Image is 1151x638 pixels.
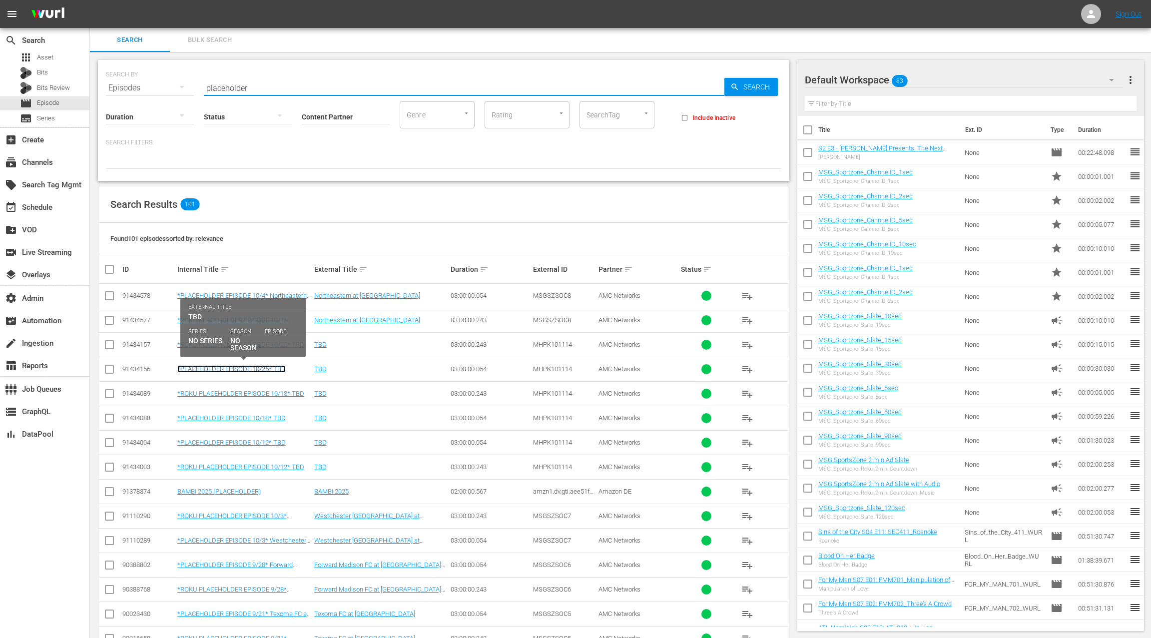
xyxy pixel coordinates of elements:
div: MSG_Sportzone_Slate_60sec [818,418,902,424]
div: MSG_Sportzone_ChannelID_1sec [818,178,913,184]
div: Episodes [106,74,194,102]
span: reorder [1129,266,1141,278]
div: Blood On Her Badge [818,562,875,568]
td: None [961,212,1047,236]
div: Three’s A Crowd [818,610,952,616]
span: Include Inactive [693,113,735,122]
div: 03:00:00.243 [451,512,530,520]
div: MSG_Sportzone_ChannelID_10sec [818,250,916,256]
a: MSG SportsZone 2 min Ad Slate with Audio [818,480,940,488]
td: None [961,140,1047,164]
div: 03:00:00.054 [451,610,530,618]
span: playlist_add [741,363,753,375]
span: reorder [1129,458,1141,470]
td: 00:02:00.253 [1074,452,1129,476]
a: For My Man S07 E01: FMM701_Manipulation of Love [818,576,954,591]
a: S2 E3 - [PERSON_NAME] Presents: The Next Level - [PERSON_NAME] (S2 E3 - [PERSON_NAME] Presents: T... [818,144,947,174]
img: ans4CAIJ8jUAAAAAAAAAAAAAAAAAAAAAAAAgQb4GAAAAAAAAAAAAAAAAAAAAAAAAJMjXAAAAAAAAAAAAAAAAAAAAAAAAgAT5G... [24,2,72,26]
div: 03:00:00.054 [451,292,530,299]
span: AMC Networks [598,537,640,544]
span: MHPK101114 [533,414,572,422]
span: reorder [1129,410,1141,422]
a: *PLACEHOLDER EPISODE 9/28* Forward Madison FC at [GEOGRAPHIC_DATA] [177,561,297,576]
div: MSG_Sportzone_ChannelID_2sec [818,298,913,304]
span: sort [703,265,712,274]
span: more_vert [1125,74,1137,86]
div: MSG_Sportzone_Roku_2min_Countdown_Music [818,490,940,496]
td: FOR_MY_MAN_701_WURL [961,572,1047,596]
span: Admin [5,292,17,304]
span: playlist_add [741,461,753,473]
div: Default Workspace [805,66,1124,94]
span: AMC Networks [598,561,640,569]
div: Bits Review [20,82,32,94]
span: reorder [1129,338,1141,350]
div: 91434578 [122,292,174,299]
span: reorder [1129,578,1141,590]
div: 91434089 [122,390,174,397]
span: AMC Networks [598,365,640,373]
div: 91434003 [122,463,174,471]
div: 02:00:00.567 [451,488,530,495]
span: Channels [5,156,17,168]
button: playlist_add [735,357,759,381]
span: reorder [1129,386,1141,398]
span: Search Results [110,198,177,210]
span: MHPK101114 [533,390,572,397]
button: playlist_add [735,333,759,357]
span: Search [5,34,17,46]
div: [PERSON_NAME] [818,154,957,160]
a: TBD [314,439,327,446]
th: Title [818,116,959,144]
a: MSG_Sportzone_Slate_120sec [818,504,905,512]
td: None [961,452,1047,476]
td: None [961,164,1047,188]
span: MSGSZSOC8 [533,316,571,324]
span: Ad [1051,434,1063,446]
span: Ad [1051,458,1063,470]
a: MSG_Sportzone_Slate_30sec [818,360,902,368]
td: 00:00:01.001 [1074,164,1129,188]
div: External ID [533,265,595,273]
div: 03:00:00.054 [451,439,530,446]
span: Asset [20,51,32,63]
td: None [961,500,1047,524]
span: reorder [1129,146,1141,158]
span: Schedule [5,201,17,213]
div: 03:00:00.243 [451,341,530,348]
div: External Title [314,263,448,275]
td: 00:02:00.053 [1074,500,1129,524]
button: Open [641,108,651,118]
span: AMC Networks [598,586,640,593]
span: playlist_add [741,412,753,424]
div: Roanoke [818,538,937,544]
a: Sins of the City S04 E11: SEC411_Roanoke [818,528,937,536]
div: MSG_Sportzone_Roku_2min_Countdown [818,466,917,472]
span: Ad [1051,506,1063,518]
a: Forward Madison FC at [GEOGRAPHIC_DATA] SC [314,561,445,576]
span: reorder [1129,242,1141,254]
span: Promo [1051,218,1063,230]
span: playlist_add [741,437,753,449]
span: Job Queues [5,383,17,395]
div: 90388768 [122,586,174,593]
span: Episode [1051,530,1063,542]
span: AMC Networks [598,390,640,397]
span: Bits Review [37,83,70,93]
div: MSG_Sportzone_Slate_120sec [818,514,905,520]
a: *ROKU PLACEHOLDER EPISODE 10/25* TBD [177,341,304,348]
span: Amazon DE [598,488,631,495]
button: playlist_add [735,480,759,504]
td: None [961,380,1047,404]
span: AMC Networks [598,439,640,446]
td: None [961,476,1047,500]
div: Partner [598,263,677,275]
a: Northeastern at [GEOGRAPHIC_DATA] [314,316,420,324]
span: Episode [1051,554,1063,566]
a: *PLACEHOLDER EPISODE 10/25* TBD [177,365,286,373]
div: 03:00:00.054 [451,537,530,544]
span: AMC Networks [598,341,640,348]
td: 00:00:02.002 [1074,188,1129,212]
a: MSG_Sportzone_ChannelID_1sec [818,168,913,176]
span: Bulk Search [176,34,244,46]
